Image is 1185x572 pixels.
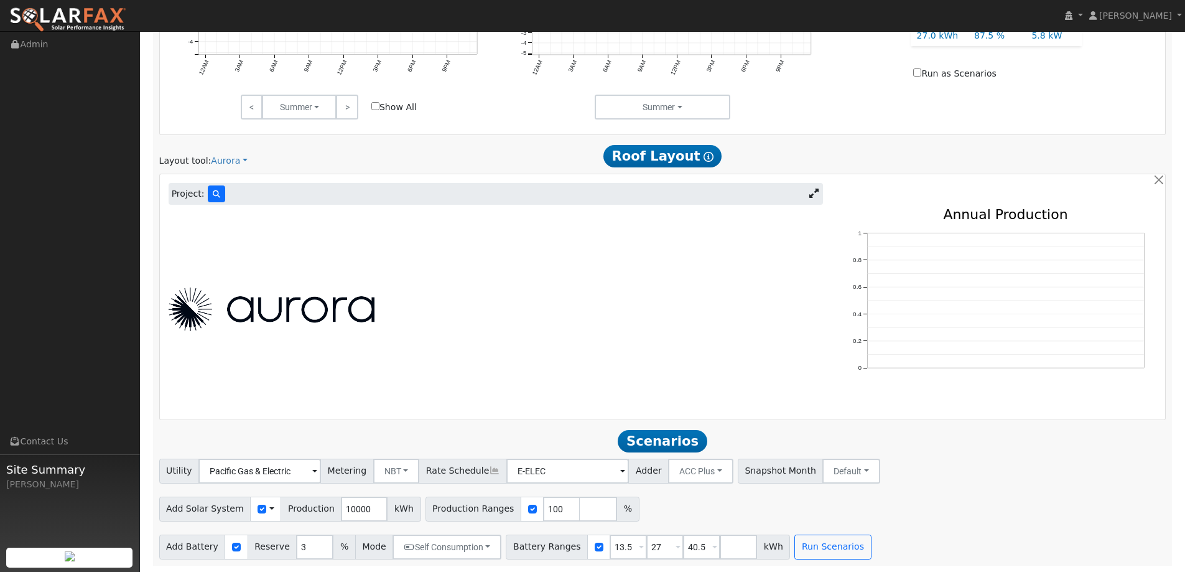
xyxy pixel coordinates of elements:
[267,59,279,73] text: 6AM
[853,284,862,291] text: 0.6
[355,535,393,560] span: Mode
[320,459,374,484] span: Metering
[197,59,210,75] text: 12AM
[6,461,133,478] span: Site Summary
[858,365,862,372] text: 0
[740,59,751,73] text: 6PM
[371,102,379,110] input: Show All
[595,95,731,120] button: Summer
[302,59,314,73] text: 9AM
[521,49,527,56] text: -5
[943,207,1067,222] text: Annual Production
[618,430,707,452] span: Scenarios
[805,185,823,204] a: Expand Aurora window
[371,59,383,73] text: 3PM
[281,497,342,522] span: Production
[393,535,501,560] button: Self Consumption
[187,38,193,45] text: -4
[1025,29,1082,42] div: 5.8 kW
[335,59,348,75] text: 12PM
[159,459,200,484] span: Utility
[774,59,786,73] text: 9PM
[669,59,682,75] text: 12PM
[406,59,417,73] text: 6PM
[198,459,321,484] input: Select a Utility
[858,230,862,237] text: 1
[822,459,880,484] button: Default
[531,59,544,75] text: 12AM
[853,257,862,264] text: 0.8
[169,288,374,331] img: Aurora Logo
[738,459,824,484] span: Snapshot Month
[603,145,722,167] span: Roof Layout
[602,59,613,73] text: 6AM
[521,39,527,46] text: -4
[967,29,1025,42] div: 87.5 %
[853,311,862,317] text: 0.4
[172,187,205,200] span: Project:
[628,459,669,484] span: Adder
[425,497,521,522] span: Production Ranges
[853,338,862,345] text: 0.2
[913,67,996,80] label: Run as Scenarios
[616,497,639,522] span: %
[506,459,629,484] input: Select a Rate Schedule
[910,29,967,42] div: 27.0 kWh
[756,535,790,560] span: kWh
[233,59,244,73] text: 3AM
[65,551,75,561] img: retrieve
[159,156,211,166] span: Layout tool:
[211,154,248,167] a: Aurora
[373,459,420,484] button: NBT
[1099,11,1172,21] span: [PERSON_NAME]
[913,68,921,77] input: Run as Scenarios
[159,535,226,560] span: Add Battery
[387,497,421,522] span: kWh
[241,95,263,120] a: <
[248,535,297,560] span: Reserve
[336,95,358,120] a: >
[506,535,588,560] span: Battery Ranges
[794,535,871,560] button: Run Scenarios
[636,59,647,73] text: 9AM
[521,29,527,35] text: -3
[419,459,507,484] span: Rate Schedule
[9,7,126,33] img: SolarFax
[705,59,717,73] text: 3PM
[333,535,355,560] span: %
[668,459,733,484] button: ACC Plus
[371,101,417,114] label: Show All
[567,59,578,73] text: 3AM
[440,59,452,73] text: 9PM
[704,152,713,162] i: Show Help
[6,478,133,491] div: [PERSON_NAME]
[262,95,337,120] button: Summer
[159,497,251,522] span: Add Solar System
